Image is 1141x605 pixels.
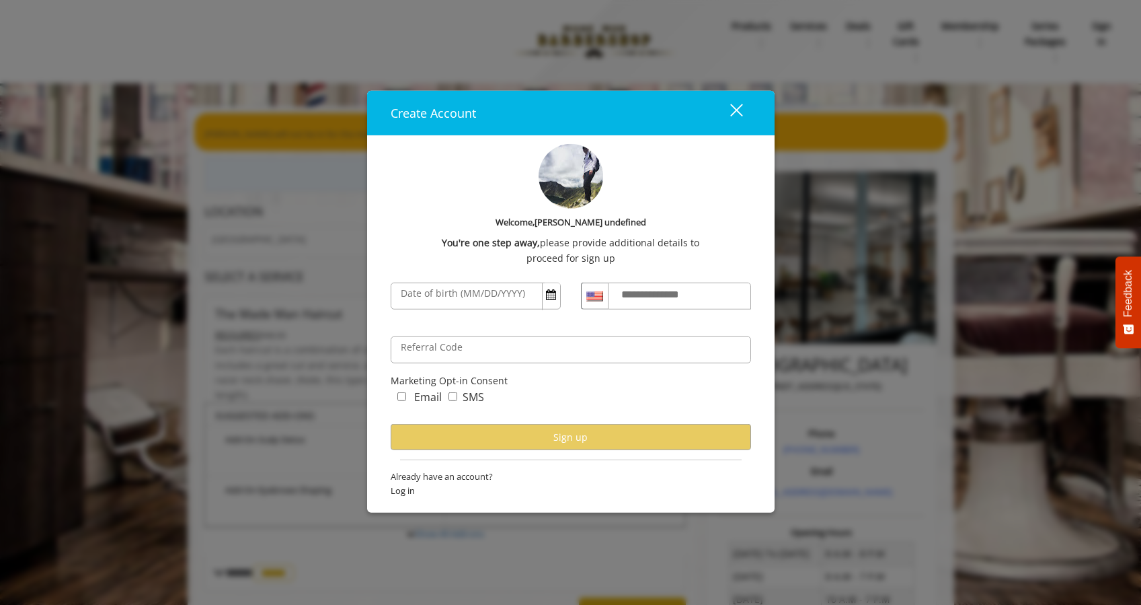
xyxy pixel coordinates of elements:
label: Email [414,388,442,406]
input: marketing_email_concern [397,392,406,400]
input: ReferralCode [391,336,751,363]
label: Date of birth (MM/DD/YYYY) [394,286,532,301]
div: please provide additional details to [391,236,751,250]
button: Feedback - Show survey [1115,256,1141,348]
b: You're one step away, [442,236,540,250]
div: close dialog [715,103,742,123]
button: close dialog [705,99,751,127]
label: Referral Code [394,340,469,355]
span: Create Account [391,104,476,120]
label: SMS [463,388,484,406]
div: Country [581,283,608,310]
button: Sign up [391,424,751,450]
span: Feedback [1122,270,1134,317]
input: DateOfBirth [391,283,561,310]
span: Already have an account? [391,470,751,484]
div: proceed for sign up [391,251,751,266]
input: marketing_sms_concern [448,392,457,400]
div: Marketing Opt-in Consent [391,373,751,388]
img: profile-pic [539,143,603,208]
span: Log in [391,484,751,498]
b: Welcome,[PERSON_NAME] undefined [496,215,646,229]
button: Open Calendar [543,283,560,306]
